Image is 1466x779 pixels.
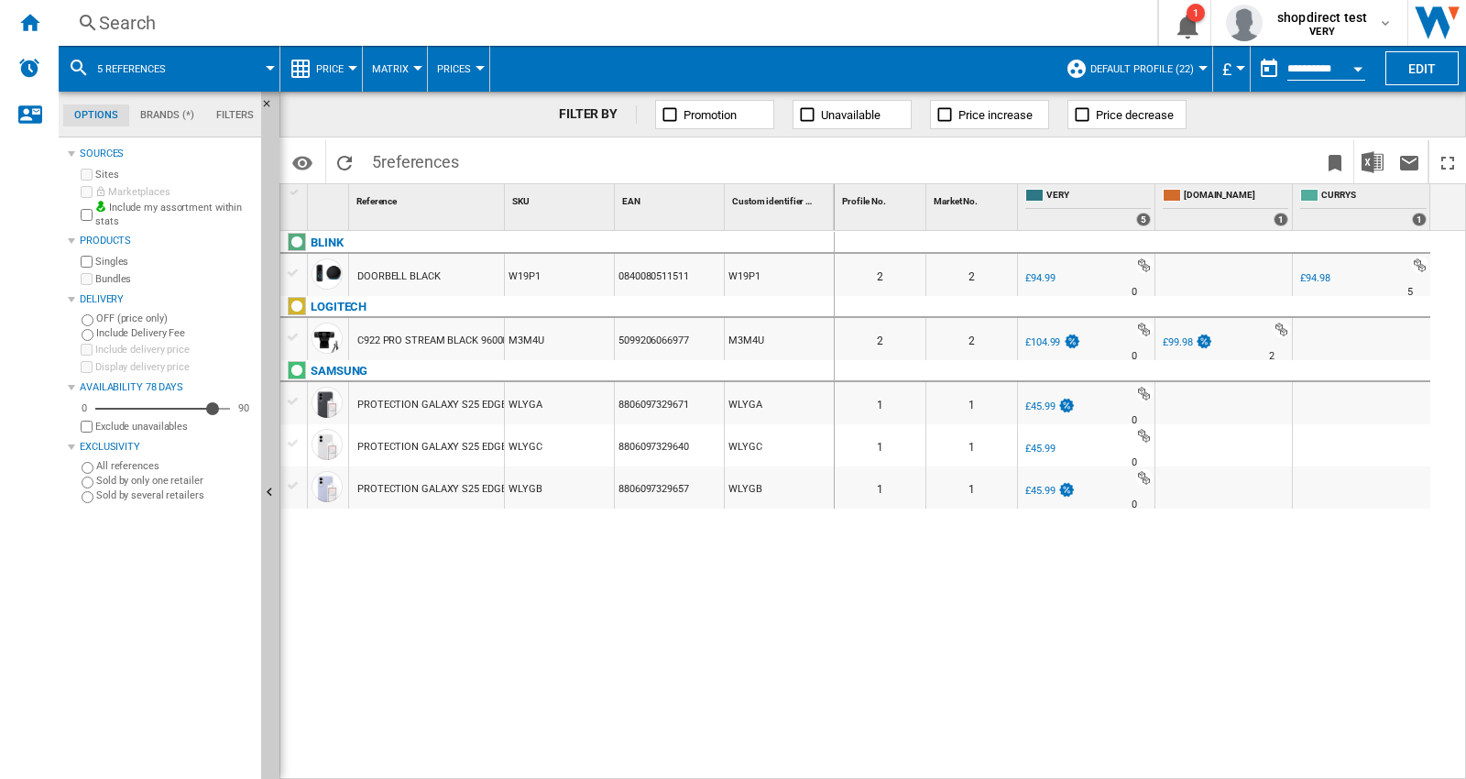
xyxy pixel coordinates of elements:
div: Exclusivity [80,440,254,455]
label: Exclude unavailables [95,420,254,433]
span: shopdirect test [1277,8,1367,27]
div: Delivery Time : 0 day [1132,347,1137,366]
label: Sites [95,168,254,181]
button: Send this report by email [1391,140,1428,183]
img: promotionV3.png [1057,482,1076,498]
div: £45.99 [1023,440,1055,458]
input: Include Delivery Fee [82,329,93,341]
input: Display delivery price [81,421,93,433]
span: £ [1222,60,1231,79]
button: Price [316,46,353,92]
div: Delivery Time : 0 day [1132,454,1137,472]
button: Promotion [655,100,774,129]
span: Prices [437,63,471,75]
span: Matrix [372,63,409,75]
div: VERY 5 offers sold by VERY [1022,184,1154,230]
button: Price increase [930,100,1049,129]
div: EAN Sort None [618,184,724,213]
button: Maximize [1429,140,1466,183]
div: £94.99 [1023,269,1055,288]
div: Custom identifier Sort None [728,184,834,213]
div: £94.98 [1300,272,1329,284]
div: FILTER BY [559,105,637,124]
label: Singles [95,255,254,269]
div: Sort None [618,184,724,213]
div: 1 [1187,4,1205,22]
span: VERY [1046,189,1151,204]
label: Bundles [95,272,254,286]
button: Price decrease [1067,100,1187,129]
span: Default profile (22) [1090,63,1194,75]
div: 1 [926,382,1017,424]
div: £99.98 [1160,334,1213,352]
label: Include Delivery Fee [96,326,254,340]
button: Prices [437,46,480,92]
md-tab-item: Filters [205,104,265,126]
span: Price [316,63,344,75]
div: Delivery Time : 0 day [1132,496,1137,514]
label: Sold by only one retailer [96,474,254,488]
img: alerts-logo.svg [18,57,40,79]
span: Reference [356,196,397,206]
img: mysite-bg-18x18.png [95,201,106,212]
div: WLYGB [725,466,834,509]
b: VERY [1309,26,1335,38]
div: Search [99,10,1110,36]
div: Sort None [838,184,925,213]
label: All references [96,459,254,473]
div: M3M4U [725,318,834,360]
span: Profile No. [842,196,886,206]
div: 0 [77,401,92,415]
input: Sold by only one retailer [82,477,93,488]
button: Options [284,146,321,179]
div: 90 [234,401,254,415]
div: £45.99 [1025,485,1055,497]
div: Delivery Time : 5 days [1407,283,1413,302]
div: M3M4U [505,318,614,360]
div: 1 [926,424,1017,466]
input: Sites [81,169,93,181]
button: £ [1222,46,1241,92]
div: Sort None [353,184,504,213]
div: Sort None [509,184,614,213]
div: 2 [926,318,1017,360]
div: Click to filter on that brand [311,360,367,382]
div: Sources [80,147,254,161]
div: DOORBELL BLACK [357,256,441,298]
input: Display delivery price [81,361,93,373]
div: 2 [835,254,925,296]
div: CURRYS 1 offers sold by CURRYS [1296,184,1430,230]
div: 5 references [68,46,270,92]
md-tab-item: Options [63,104,129,126]
div: £104.99 [1025,336,1060,348]
label: Include my assortment within stats [95,201,254,229]
img: excel-24x24.png [1362,151,1384,173]
div: Default profile (22) [1066,46,1203,92]
span: [DOMAIN_NAME] [1184,189,1288,204]
div: W19P1 [725,254,834,296]
button: Hide [261,92,283,125]
input: Marketplaces [81,186,93,198]
button: Open calendar [1341,49,1374,82]
div: £94.98 [1297,269,1329,288]
div: 1 [926,466,1017,509]
div: 8806097329657 [615,466,724,509]
div: PROTECTION GALAXY S25 EDGE EFPS937CLEGWW BLUE [357,468,618,510]
div: Delivery Time : 2 days [1269,347,1275,366]
img: profile.jpg [1226,5,1263,41]
div: Delivery Time : 0 day [1132,411,1137,430]
span: Promotion [684,108,737,122]
div: Delivery [80,292,254,307]
div: Products [80,234,254,248]
img: promotionV3.png [1063,334,1081,349]
span: references [381,152,459,171]
span: Unavailable [821,108,881,122]
button: Download in Excel [1354,140,1391,183]
img: promotionV3.png [1195,334,1213,349]
input: Singles [81,256,93,268]
div: Sort None [930,184,1017,213]
div: Market No. Sort None [930,184,1017,213]
div: 1 [835,424,925,466]
button: md-calendar [1251,50,1287,87]
div: SKU Sort None [509,184,614,213]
